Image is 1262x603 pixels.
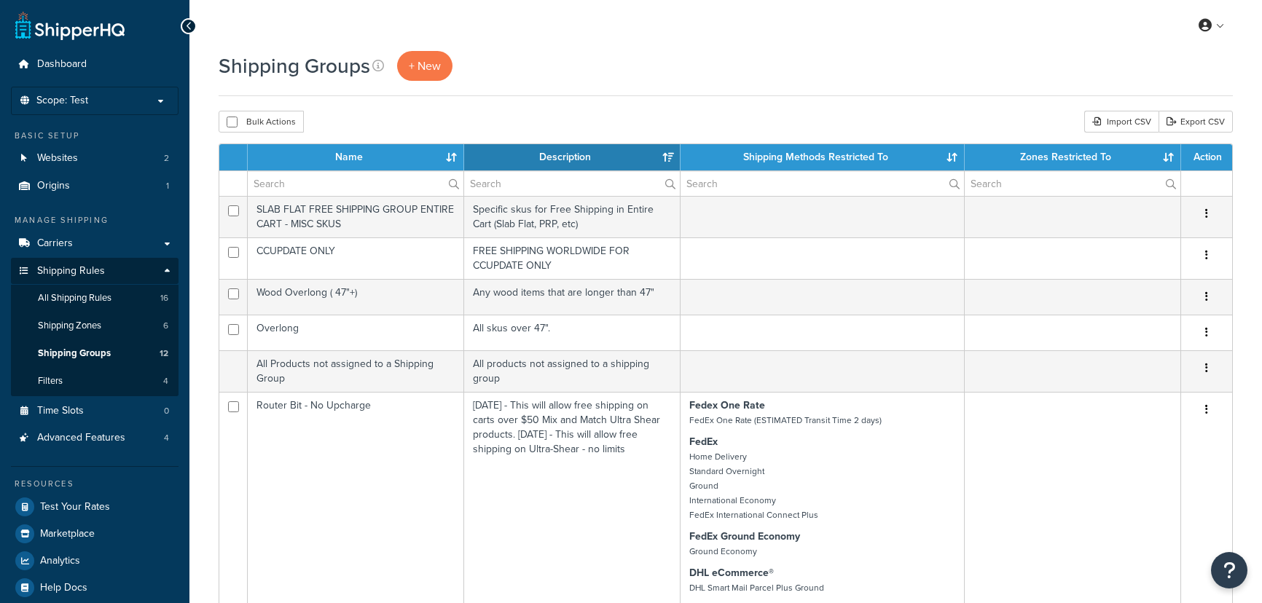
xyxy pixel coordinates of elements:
a: Filters 4 [11,368,179,395]
span: Origins [37,180,70,192]
span: 16 [160,292,168,304]
a: Analytics [11,548,179,574]
strong: DHL eCommerce® [689,565,774,580]
li: All Shipping Rules [11,285,179,312]
span: Filters [38,375,63,387]
input: Search [464,171,680,196]
a: Websites 2 [11,145,179,172]
input: Search [681,171,964,196]
li: Shipping Rules [11,258,179,396]
td: Any wood items that are longer than 47" [464,279,681,315]
span: 12 [160,347,168,360]
span: Websites [37,152,78,165]
div: Resources [11,478,179,490]
span: 1 [166,180,169,192]
th: Description: activate to sort column ascending [464,144,681,170]
strong: FedEx [689,434,718,449]
a: Export CSV [1159,111,1233,133]
span: 4 [164,432,169,444]
li: Origins [11,173,179,200]
span: Marketplace [40,528,95,540]
span: Shipping Groups [38,347,111,360]
a: ShipperHQ Home [15,11,125,40]
li: Shipping Groups [11,340,179,367]
span: All Shipping Rules [38,292,111,304]
th: Shipping Methods Restricted To: activate to sort column ascending [681,144,965,170]
a: Test Your Rates [11,494,179,520]
input: Search [248,171,463,196]
li: Websites [11,145,179,172]
span: Help Docs [40,582,87,594]
h1: Shipping Groups [219,52,370,80]
span: 0 [164,405,169,417]
td: Overlong [248,315,464,350]
a: Shipping Zones 6 [11,312,179,339]
div: Basic Setup [11,130,179,142]
span: + New [409,58,441,74]
small: Home Delivery Standard Overnight Ground International Economy FedEx International Connect Plus [689,450,818,521]
a: Origins 1 [11,173,179,200]
button: Open Resource Center [1211,552,1247,588]
span: 6 [163,320,168,332]
span: Dashboard [37,58,87,71]
a: Marketplace [11,521,179,547]
span: Analytics [40,555,80,567]
td: All skus over 47". [464,315,681,350]
a: + New [397,51,452,81]
li: Time Slots [11,398,179,425]
td: FREE SHIPPING WORLDWIDE FOR CCUPDATE ONLY [464,237,681,279]
span: Carriers [37,237,73,250]
strong: FedEx Ground Economy [689,529,800,544]
a: Shipping Rules [11,258,179,285]
div: Manage Shipping [11,214,179,226]
li: Filters [11,368,179,395]
th: Name: activate to sort column ascending [248,144,464,170]
td: Specific skus for Free Shipping in Entire Cart (Slab Flat, PRP, etc) [464,196,681,237]
span: Advanced Features [37,432,125,444]
a: Shipping Groups 12 [11,340,179,367]
th: Action [1181,144,1232,170]
input: Search [965,171,1180,196]
span: Scope: Test [36,95,88,107]
span: Time Slots [37,405,84,417]
span: Shipping Zones [38,320,101,332]
a: Dashboard [11,51,179,78]
span: 2 [164,152,169,165]
button: Bulk Actions [219,111,304,133]
span: Test Your Rates [40,501,110,513]
span: 4 [163,375,168,387]
small: FedEx One Rate (ESTIMATED Transit Time 2 days) [689,414,882,427]
span: Shipping Rules [37,265,105,277]
div: Import CSV [1084,111,1159,133]
td: All products not assigned to a shipping group [464,350,681,392]
td: CCUPDATE ONLY [248,237,464,279]
a: Time Slots 0 [11,398,179,425]
td: Wood Overlong ( 47"+) [248,279,464,315]
a: Help Docs [11,575,179,601]
a: Advanced Features 4 [11,425,179,452]
td: SLAB FLAT FREE SHIPPING GROUP ENTIRE CART - MISC SKUS [248,196,464,237]
small: DHL Smart Mail Parcel Plus Ground [689,581,824,594]
th: Zones Restricted To: activate to sort column ascending [965,144,1181,170]
td: All Products not assigned to a Shipping Group [248,350,464,392]
small: Ground Economy [689,545,757,558]
a: Carriers [11,230,179,257]
a: All Shipping Rules 16 [11,285,179,312]
li: Advanced Features [11,425,179,452]
li: Shipping Zones [11,312,179,339]
strong: Fedex One Rate [689,398,765,413]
